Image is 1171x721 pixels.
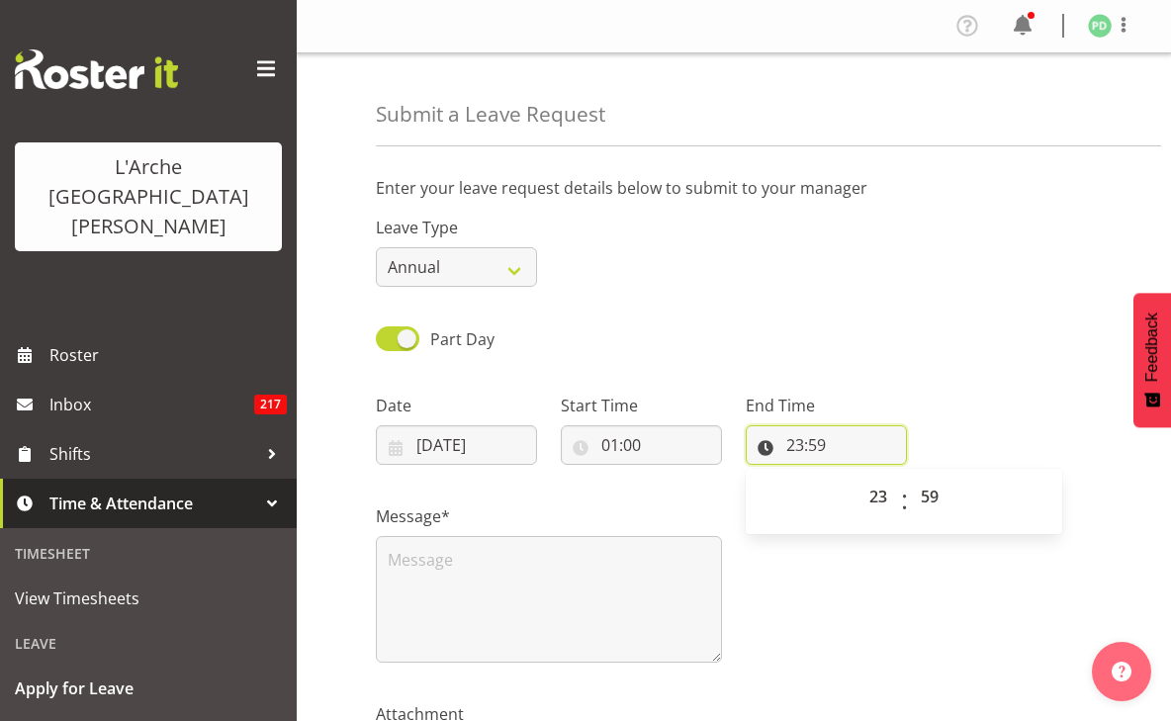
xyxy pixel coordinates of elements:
span: Time & Attendance [49,489,257,518]
p: Enter your leave request details below to submit to your manager [376,176,1092,200]
span: Inbox [49,390,254,419]
label: Leave Type [376,216,537,239]
img: Rosterit website logo [15,49,178,89]
button: Feedback - Show survey [1133,293,1171,427]
span: Shifts [49,439,257,469]
span: Roster [49,340,287,370]
input: Click to select... [561,425,722,465]
span: Part Day [430,328,495,350]
img: help-xxl-2.png [1112,662,1131,681]
div: Timesheet [5,533,292,574]
img: pauline-denton80.jpg [1088,14,1112,38]
label: Date [376,394,537,417]
label: Message* [376,504,722,528]
input: Click to select... [376,425,537,465]
label: Start Time [561,394,722,417]
span: 217 [254,395,287,414]
span: : [901,477,908,526]
span: Apply for Leave [15,674,282,703]
div: Leave [5,623,292,664]
a: View Timesheets [5,574,292,623]
span: Feedback [1143,313,1161,382]
div: L'Arche [GEOGRAPHIC_DATA][PERSON_NAME] [35,152,262,241]
a: Apply for Leave [5,664,292,713]
h4: Submit a Leave Request [376,103,605,126]
label: End Time [746,394,907,417]
span: View Timesheets [15,584,282,613]
input: Click to select... [746,425,907,465]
